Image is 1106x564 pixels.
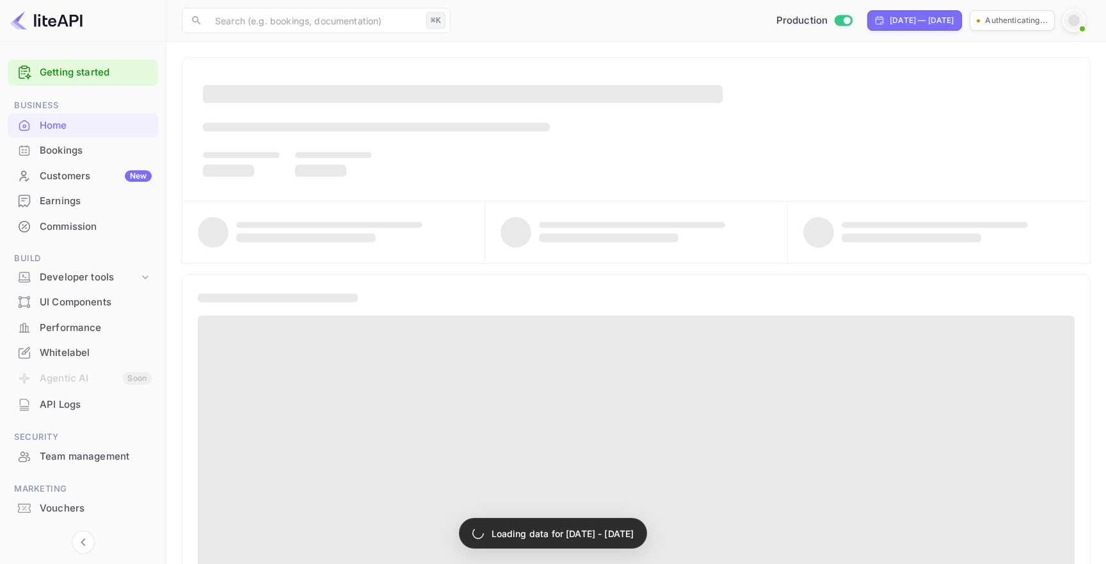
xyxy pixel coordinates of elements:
[40,270,139,285] div: Developer tools
[8,113,158,138] div: Home
[40,118,152,133] div: Home
[207,8,421,33] input: Search (e.g. bookings, documentation)
[985,15,1048,26] p: Authenticating...
[40,169,152,184] div: Customers
[8,138,158,162] a: Bookings
[8,482,158,496] span: Marketing
[8,113,158,137] a: Home
[8,290,158,315] div: UI Components
[8,316,158,341] div: Performance
[40,346,152,360] div: Whitelabel
[40,321,152,335] div: Performance
[771,13,858,28] div: Switch to Sandbox mode
[40,194,152,209] div: Earnings
[8,252,158,266] span: Build
[40,65,152,80] a: Getting started
[8,290,158,314] a: UI Components
[890,15,954,26] div: [DATE] — [DATE]
[40,398,152,412] div: API Logs
[40,449,152,464] div: Team management
[125,170,152,182] div: New
[8,214,158,239] div: Commission
[8,444,158,469] div: Team management
[40,143,152,158] div: Bookings
[867,10,962,31] div: Click to change the date range period
[8,496,158,521] div: Vouchers
[8,444,158,468] a: Team management
[8,392,158,416] a: API Logs
[40,295,152,310] div: UI Components
[8,99,158,113] span: Business
[40,501,152,516] div: Vouchers
[8,214,158,238] a: Commission
[40,220,152,234] div: Commission
[426,12,445,29] div: ⌘K
[8,189,158,214] div: Earnings
[8,266,158,289] div: Developer tools
[8,164,158,188] a: CustomersNew
[8,496,158,520] a: Vouchers
[8,138,158,163] div: Bookings
[8,430,158,444] span: Security
[8,341,158,364] a: Whitelabel
[492,527,634,540] p: Loading data for [DATE] - [DATE]
[8,341,158,366] div: Whitelabel
[8,60,158,86] div: Getting started
[8,164,158,189] div: CustomersNew
[8,189,158,213] a: Earnings
[776,13,828,28] span: Production
[8,316,158,339] a: Performance
[10,10,83,31] img: LiteAPI logo
[72,531,95,554] button: Collapse navigation
[8,392,158,417] div: API Logs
